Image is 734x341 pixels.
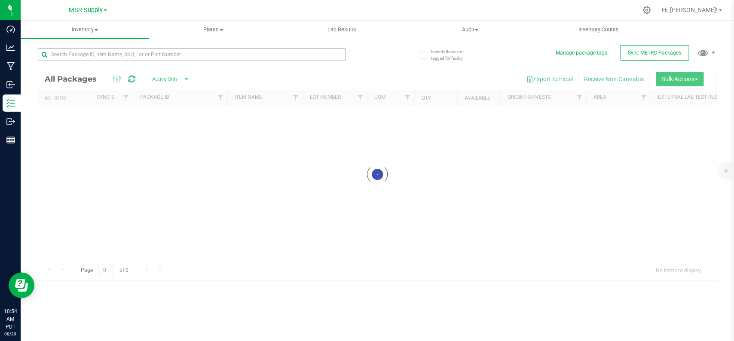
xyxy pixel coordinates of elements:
span: Sync METRC Packages [628,50,681,56]
span: Include items not tagged for facility [431,49,474,61]
span: MSR Supply [69,6,103,14]
inline-svg: Outbound [6,117,15,126]
a: Lab Results [278,21,406,39]
iframe: Resource center [9,272,34,298]
a: Inventory Counts [534,21,663,39]
button: Manage package tags [556,49,607,57]
span: Inventory [21,26,149,33]
span: Hi, [PERSON_NAME]! [662,6,718,13]
inline-svg: Dashboard [6,25,15,33]
a: Plants [149,21,278,39]
span: Audit [406,26,534,33]
inline-svg: Manufacturing [6,62,15,70]
span: Lab Results [315,26,367,33]
a: Audit [406,21,534,39]
p: 08/20 [4,331,17,337]
span: Inventory Counts [567,26,630,33]
button: Sync METRC Packages [620,45,689,61]
inline-svg: Inbound [6,80,15,89]
span: Plants [150,26,277,33]
inline-svg: Inventory [6,99,15,107]
input: Search Package ID, Item Name, SKU, Lot or Part Number... [38,48,346,61]
inline-svg: Reports [6,136,15,144]
a: Inventory [21,21,149,39]
inline-svg: Analytics [6,43,15,52]
p: 10:54 AM PDT [4,308,17,331]
div: Manage settings [641,6,652,14]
